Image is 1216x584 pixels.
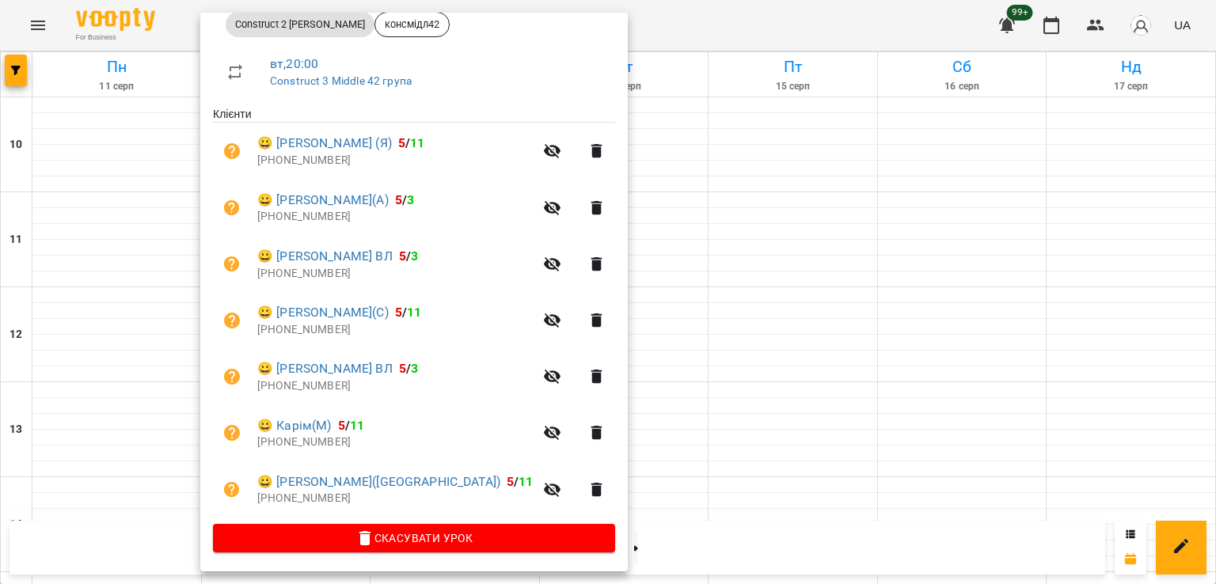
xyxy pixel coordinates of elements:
span: 3 [407,192,414,207]
button: Скасувати Урок [213,524,615,552]
b: / [395,305,422,320]
p: [PHONE_NUMBER] [257,266,534,282]
button: Візит ще не сплачено. Додати оплату? [213,358,251,396]
span: 5 [399,248,406,264]
span: 11 [407,305,421,320]
span: 11 [410,135,424,150]
span: 11 [519,474,533,489]
b: / [395,192,414,207]
b: / [507,474,534,489]
b: / [398,135,425,150]
span: 5 [338,418,345,433]
a: 😀 Карім(М) [257,416,332,435]
span: 5 [507,474,514,489]
button: Візит ще не сплачено. Додати оплату? [213,414,251,452]
a: 😀 [PERSON_NAME](С) [257,303,389,322]
p: [PHONE_NUMBER] [257,491,534,506]
span: 5 [395,192,402,207]
div: консмідл42 [374,12,450,37]
button: Візит ще не сплачено. Додати оплату? [213,132,251,170]
b: / [399,361,418,376]
span: 3 [411,361,418,376]
p: [PHONE_NUMBER] [257,209,534,225]
a: 😀 [PERSON_NAME](А) [257,191,389,210]
span: Construct 2 [PERSON_NAME] [226,17,374,32]
span: 3 [411,248,418,264]
p: [PHONE_NUMBER] [257,153,534,169]
a: Construct 3 Middle 42 група [270,74,412,87]
span: Скасувати Урок [226,529,602,548]
a: 😀 [PERSON_NAME]([GEOGRAPHIC_DATA]) [257,472,500,491]
button: Візит ще не сплачено. Додати оплату? [213,189,251,227]
p: [PHONE_NUMBER] [257,378,534,394]
a: 😀 [PERSON_NAME] ВЛ [257,247,393,266]
b: / [338,418,365,433]
span: 5 [398,135,405,150]
ul: Клієнти [213,106,615,524]
p: [PHONE_NUMBER] [257,322,534,338]
button: Візит ще не сплачено. Додати оплату? [213,245,251,283]
b: / [399,248,418,264]
span: 11 [350,418,364,433]
p: [PHONE_NUMBER] [257,434,534,450]
span: консмідл42 [375,17,449,32]
button: Візит ще не сплачено. Додати оплату? [213,471,251,509]
button: Візит ще не сплачено. Додати оплату? [213,301,251,339]
span: 5 [395,305,402,320]
span: 5 [399,361,406,376]
a: 😀 [PERSON_NAME] ВЛ [257,359,393,378]
a: вт , 20:00 [270,56,318,71]
a: 😀 [PERSON_NAME] (Я) [257,134,392,153]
